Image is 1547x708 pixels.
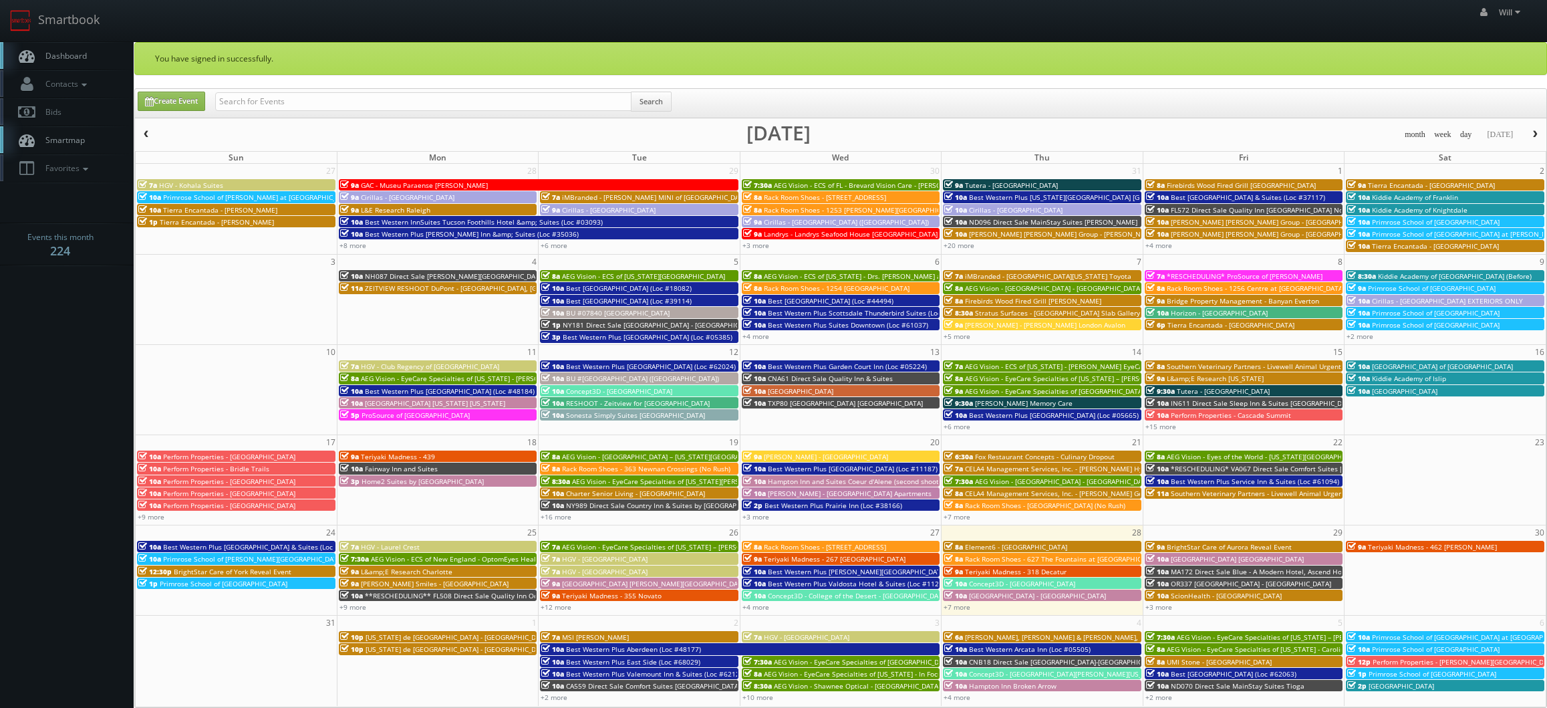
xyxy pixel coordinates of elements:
span: 9a [1347,181,1366,190]
span: Best Western Plus Suites Downtown (Loc #61037) [768,320,928,330]
span: 7:30a [944,477,973,486]
span: 8a [944,283,963,293]
span: 10a [138,205,161,215]
span: Rack Room Shoes - [GEOGRAPHIC_DATA] (No Rush) [965,501,1125,510]
a: +5 more [944,332,970,341]
span: iMBranded - [PERSON_NAME] MINI of [GEOGRAPHIC_DATA] [562,193,749,202]
span: Perform Properties - [GEOGRAPHIC_DATA] [163,489,295,498]
span: 10a [944,193,967,202]
span: AEG Vision - EyeCare Specialties of [GEOGRAPHIC_DATA] - Medfield Eye Associates [965,386,1228,396]
button: month [1400,126,1430,143]
span: 8a [541,271,560,281]
a: +8 more [339,241,366,250]
span: AEG Vision - ECS of [US_STATE] - Drs. [PERSON_NAME] and [PERSON_NAME] [764,271,1004,281]
span: 12:30p [138,567,172,576]
span: GAC - Museu Paraense [PERSON_NAME] [361,181,488,190]
span: 10a [1347,374,1370,383]
span: 10a [138,489,161,498]
span: 9a [340,181,359,190]
span: Best Western Plus Prairie Inn (Loc #38166) [764,501,902,510]
span: BrightStar Care of York Reveal Event [174,567,291,576]
span: 10a [138,193,161,202]
span: 10a [944,217,967,227]
span: [PERSON_NAME] [PERSON_NAME] Group - [PERSON_NAME] - 712 [PERSON_NAME] Trove [PERSON_NAME] [969,229,1304,239]
span: Fox Restaurant Concepts - Culinary Dropout [975,452,1115,461]
span: 8a [743,193,762,202]
span: Cirillas - [GEOGRAPHIC_DATA] [969,205,1063,215]
span: 10a [743,464,766,473]
span: Southern Veterinary Partners - Livewell Animal Urgent Care of Goodyear [1171,489,1403,498]
span: Perform Properties - [GEOGRAPHIC_DATA] [163,477,295,486]
span: L&amp;E Research [US_STATE] [1167,374,1264,383]
span: 10a [1347,241,1370,251]
span: 7a [541,193,560,202]
span: 7:30a [340,554,369,564]
span: Sonesta Simply Suites [GEOGRAPHIC_DATA] [566,410,705,420]
span: RESHOOT - Zeitview for [GEOGRAPHIC_DATA] [566,398,710,408]
span: Cirillas - [GEOGRAPHIC_DATA] [361,193,454,202]
span: 10a [1146,477,1169,486]
span: 10a [1146,464,1169,473]
span: *RESCHEDULING* ProSource of [PERSON_NAME] [1167,271,1322,281]
span: BU #07840 [GEOGRAPHIC_DATA] [566,308,670,318]
span: NY989 Direct Sale Country Inn & Suites by [GEOGRAPHIC_DATA], [GEOGRAPHIC_DATA] [566,501,839,510]
span: 10a [1146,229,1169,239]
span: Home2 Suites by [GEOGRAPHIC_DATA] [362,477,484,486]
span: Kiddie Academy of Knightdale [1372,205,1467,215]
a: +6 more [944,422,970,431]
span: 9a [1347,542,1366,552]
span: 11a [340,283,363,293]
a: +3 more [742,512,769,521]
img: smartbook-logo.png [10,10,31,31]
span: [GEOGRAPHIC_DATA] [768,386,833,396]
span: 10a [340,217,363,227]
span: [PERSON_NAME] Memory Care [975,398,1073,408]
span: 9a [340,205,359,215]
input: Search for Events [215,92,631,111]
span: 9a [743,452,762,461]
span: 7:30a [743,181,772,190]
span: 1p [138,217,158,227]
span: AEG Vision - [GEOGRAPHIC_DATA] - [GEOGRAPHIC_DATA] [975,477,1152,486]
span: 7a [340,542,359,552]
span: [PERSON_NAME] Smiles - [GEOGRAPHIC_DATA] [361,579,509,588]
span: 8a [944,501,963,510]
span: Dashboard [39,50,87,62]
span: Best Western Plus [US_STATE][GEOGRAPHIC_DATA] [GEOGRAPHIC_DATA] (Loc #37096) [969,193,1242,202]
span: 10a [541,386,564,396]
span: 10a [1146,308,1169,318]
span: Best Western Plus [GEOGRAPHIC_DATA] (Loc #11187) [768,464,938,473]
span: 8a [1146,452,1165,461]
span: Primrose School of [GEOGRAPHIC_DATA] [1372,308,1500,318]
span: [PERSON_NAME] - [GEOGRAPHIC_DATA] Apartments [768,489,932,498]
span: 10a [1347,193,1370,202]
span: 8a [944,296,963,306]
span: 9:30a [944,398,973,408]
button: day [1455,126,1477,143]
span: Southern Veterinary Partners - Livewell Animal Urgent Care of [PERSON_NAME] [1167,362,1421,371]
span: CELA4 Management Services, Inc. - [PERSON_NAME] Genesis [965,489,1159,498]
span: Perform Properties - Cascade Summit [1171,410,1291,420]
span: L&amp;E Research Charlotte [361,567,452,576]
span: [PERSON_NAME] - [GEOGRAPHIC_DATA] [764,452,888,461]
span: Rack Room Shoes - [STREET_ADDRESS] [764,193,886,202]
span: Tierra Encantada - [PERSON_NAME] [160,217,274,227]
span: HGV - [GEOGRAPHIC_DATA] [562,567,648,576]
span: 9a [340,567,359,576]
span: CELA4 Management Services, Inc. - [PERSON_NAME] Hyundai [965,464,1161,473]
span: BrightStar Care of Aurora Reveal Event [1167,542,1292,552]
span: Bids [39,106,61,118]
span: 7a [944,362,963,371]
span: 7a [541,554,560,564]
span: AEG Vision - ECS of [US_STATE] - [PERSON_NAME] EyeCare - [GEOGRAPHIC_DATA] ([GEOGRAPHIC_DATA]) [965,362,1292,371]
span: Fairway Inn and Suites [365,464,438,473]
span: Rack Room Shoes - 1253 [PERSON_NAME][GEOGRAPHIC_DATA] [764,205,962,215]
span: Best [GEOGRAPHIC_DATA] & Suites (Loc #37117) [1171,193,1325,202]
span: Cirillas - [GEOGRAPHIC_DATA] ([GEOGRAPHIC_DATA]) [764,217,929,227]
span: 9a [1347,283,1366,293]
span: Best Western Plus Scottsdale Thunderbird Suites (Loc #03156) [768,308,970,318]
span: Firebirds Wood Fired Grill [GEOGRAPHIC_DATA] [1167,181,1316,190]
span: 10a [944,229,967,239]
span: Element6 - [GEOGRAPHIC_DATA] [965,542,1067,552]
span: 9a [340,452,359,461]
